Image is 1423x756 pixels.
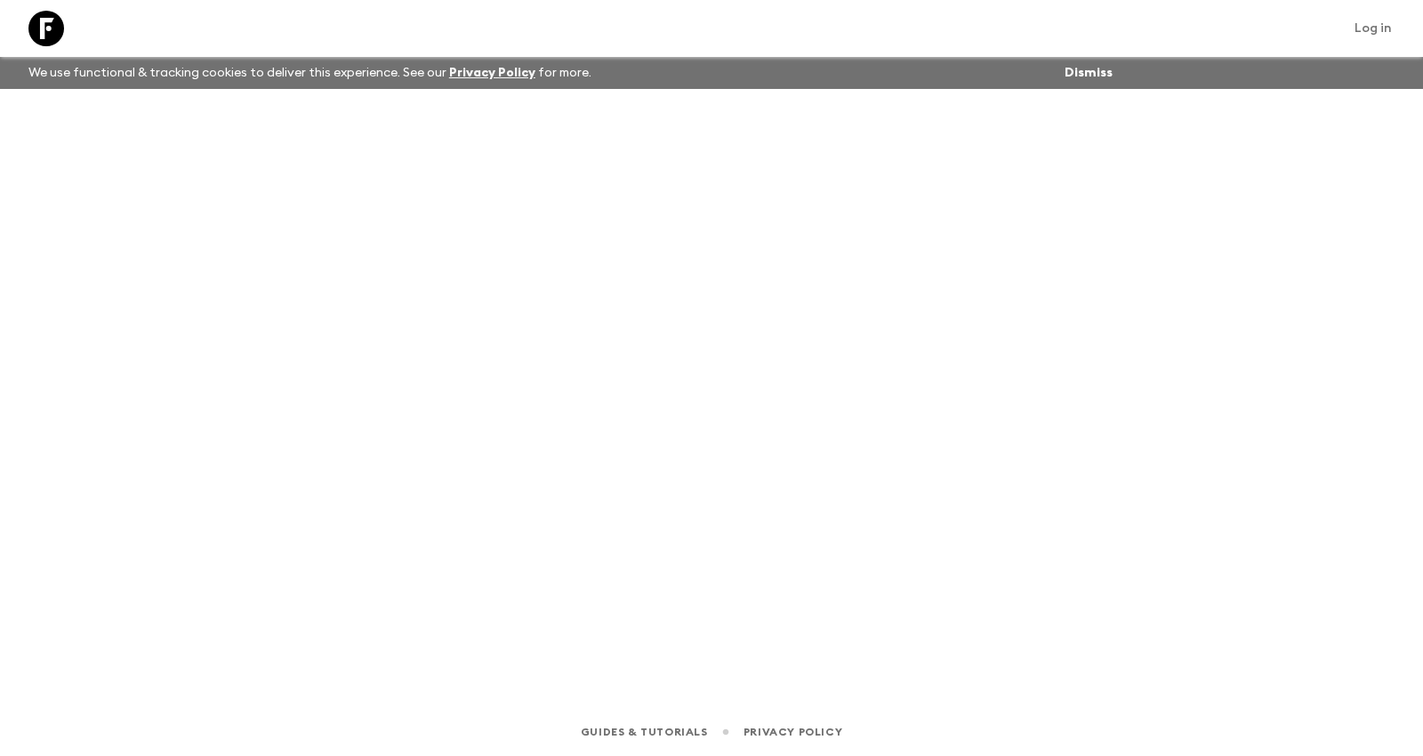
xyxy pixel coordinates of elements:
a: Log in [1345,16,1402,41]
a: Guides & Tutorials [581,722,708,742]
a: Privacy Policy [449,67,535,79]
button: Dismiss [1060,60,1117,85]
p: We use functional & tracking cookies to deliver this experience. See our for more. [21,57,599,89]
a: Privacy Policy [744,722,842,742]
